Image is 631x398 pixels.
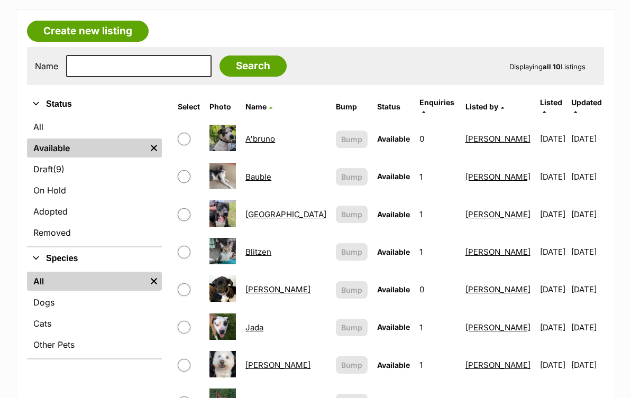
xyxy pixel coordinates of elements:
[419,98,454,115] a: Enquiries
[245,102,272,111] a: Name
[27,272,146,291] a: All
[27,115,162,246] div: Status
[220,55,287,77] input: Search
[341,322,362,333] span: Bump
[27,314,162,333] a: Cats
[245,322,263,332] a: Jada
[571,196,603,233] td: [DATE]
[465,360,531,370] a: [PERSON_NAME]
[245,247,271,257] a: Blitzen
[465,284,531,294] a: [PERSON_NAME]
[336,319,368,336] button: Bump
[571,347,603,383] td: [DATE]
[540,98,562,115] a: Listed
[465,209,531,219] a: [PERSON_NAME]
[341,171,362,182] span: Bump
[27,270,162,358] div: Species
[341,246,362,257] span: Bump
[332,94,372,119] th: Bump
[415,271,460,308] td: 0
[377,360,410,369] span: Available
[146,272,162,291] a: Remove filter
[465,247,531,257] a: [PERSON_NAME]
[27,223,162,242] a: Removed
[419,98,454,107] span: translation missing: en.admin.listings.index.attributes.enquiries
[336,168,368,186] button: Bump
[509,62,586,71] span: Displaying Listings
[341,284,362,295] span: Bump
[341,359,362,371] span: Bump
[536,159,570,195] td: [DATE]
[27,21,149,42] a: Create new listing
[571,234,603,270] td: [DATE]
[377,247,410,256] span: Available
[571,121,603,157] td: [DATE]
[377,210,410,219] span: Available
[336,281,368,299] button: Bump
[543,62,561,71] strong: all 10
[571,98,602,107] span: Updated
[27,335,162,354] a: Other Pets
[465,172,531,182] a: [PERSON_NAME]
[536,234,570,270] td: [DATE]
[536,347,570,383] td: [DATE]
[245,102,267,111] span: Name
[377,322,410,331] span: Available
[465,134,531,144] a: [PERSON_NAME]
[415,347,460,383] td: 1
[27,252,162,265] button: Species
[53,163,65,175] span: (9)
[341,209,362,220] span: Bump
[571,159,603,195] td: [DATE]
[245,360,310,370] a: [PERSON_NAME]
[571,271,603,308] td: [DATE]
[540,98,562,107] span: Listed
[27,202,162,221] a: Adopted
[377,134,410,143] span: Available
[377,285,410,294] span: Available
[536,309,570,346] td: [DATE]
[415,234,460,270] td: 1
[173,94,204,119] th: Select
[245,134,275,144] a: A'bruno
[336,131,368,148] button: Bump
[536,121,570,157] td: [DATE]
[415,121,460,157] td: 0
[465,322,531,332] a: [PERSON_NAME]
[465,102,504,111] a: Listed by
[341,134,362,145] span: Bump
[415,196,460,233] td: 1
[209,163,236,189] img: Bauble
[336,206,368,223] button: Bump
[245,284,310,294] a: [PERSON_NAME]
[336,356,368,374] button: Bump
[336,243,368,261] button: Bump
[35,61,58,71] label: Name
[377,172,410,181] span: Available
[27,97,162,111] button: Status
[373,94,414,119] th: Status
[209,238,236,264] img: Blitzen
[205,94,240,119] th: Photo
[465,102,498,111] span: Listed by
[245,172,271,182] a: Bauble
[27,160,162,179] a: Draft
[27,293,162,312] a: Dogs
[27,117,162,136] a: All
[27,181,162,200] a: On Hold
[415,309,460,346] td: 1
[146,138,162,158] a: Remove filter
[571,309,603,346] td: [DATE]
[536,196,570,233] td: [DATE]
[245,209,326,219] a: [GEOGRAPHIC_DATA]
[536,271,570,308] td: [DATE]
[571,98,602,115] a: Updated
[27,138,146,158] a: Available
[415,159,460,195] td: 1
